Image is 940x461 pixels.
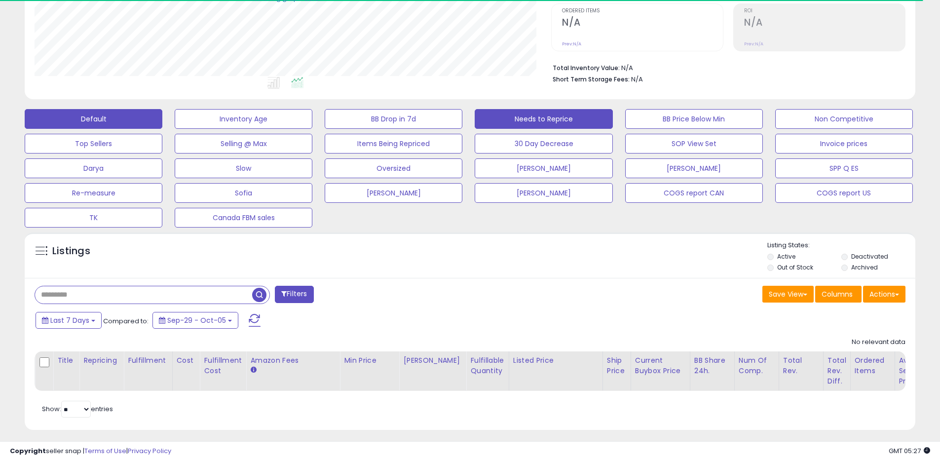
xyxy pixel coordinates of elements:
span: ROI [744,8,905,14]
b: Short Term Storage Fees: [553,75,630,83]
div: Amazon Fees [250,355,336,366]
button: Slow [175,158,312,178]
button: TK [25,208,162,228]
span: 2025-10-13 05:27 GMT [889,446,930,456]
div: Listed Price [513,355,599,366]
button: 30 Day Decrease [475,134,612,154]
div: Repricing [83,355,119,366]
button: Needs to Reprice [475,109,612,129]
div: Current Buybox Price [635,355,686,376]
div: Avg Selling Price [899,355,935,386]
label: Archived [851,263,878,271]
button: Re-measure [25,183,162,203]
button: [PERSON_NAME] [625,158,763,178]
span: Last 7 Days [50,315,89,325]
button: Oversized [325,158,462,178]
div: Fulfillment [128,355,168,366]
div: Fulfillable Quantity [470,355,504,376]
button: [PERSON_NAME] [475,183,612,203]
button: Selling @ Max [175,134,312,154]
button: Invoice prices [775,134,913,154]
div: Total Rev. [783,355,819,376]
button: SPP Q ES [775,158,913,178]
button: Save View [762,286,814,303]
button: Non Competitive [775,109,913,129]
strong: Copyright [10,446,46,456]
button: Columns [815,286,862,303]
button: Actions [863,286,905,303]
li: N/A [553,61,898,73]
button: Sofia [175,183,312,203]
button: Items Being Repriced [325,134,462,154]
button: Last 7 Days [36,312,102,329]
label: Deactivated [851,252,888,261]
div: Ship Price [607,355,627,376]
button: BB Price Below Min [625,109,763,129]
button: Filters [275,286,313,303]
div: Title [57,355,75,366]
div: [PERSON_NAME] [403,355,462,366]
a: Terms of Use [84,446,126,456]
a: Privacy Policy [128,446,171,456]
h5: Listings [52,244,90,258]
span: Show: entries [42,404,113,414]
span: Columns [822,289,853,299]
h2: N/A [562,17,723,30]
span: Sep-29 - Oct-05 [167,315,226,325]
b: Total Inventory Value: [553,64,620,72]
div: Min Price [344,355,395,366]
button: [PERSON_NAME] [475,158,612,178]
button: Top Sellers [25,134,162,154]
div: BB Share 24h. [694,355,730,376]
button: SOP View Set [625,134,763,154]
p: Listing States: [767,241,915,250]
div: seller snap | | [10,447,171,456]
h2: N/A [744,17,905,30]
label: Active [777,252,795,261]
div: No relevant data [852,338,905,347]
small: Prev: N/A [562,41,581,47]
span: N/A [631,75,643,84]
div: Fulfillment Cost [204,355,242,376]
button: BB Drop in 7d [325,109,462,129]
button: Inventory Age [175,109,312,129]
label: Out of Stock [777,263,813,271]
button: Darya [25,158,162,178]
button: COGS report CAN [625,183,763,203]
span: Ordered Items [562,8,723,14]
span: Compared to: [103,316,149,326]
div: Cost [177,355,196,366]
button: [PERSON_NAME] [325,183,462,203]
small: Amazon Fees. [250,366,256,375]
div: Ordered Items [855,355,891,376]
button: Sep-29 - Oct-05 [152,312,238,329]
button: Default [25,109,162,129]
div: Num of Comp. [739,355,775,376]
small: Prev: N/A [744,41,763,47]
div: Total Rev. Diff. [827,355,846,386]
button: COGS report US [775,183,913,203]
button: Canada FBM sales [175,208,312,228]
